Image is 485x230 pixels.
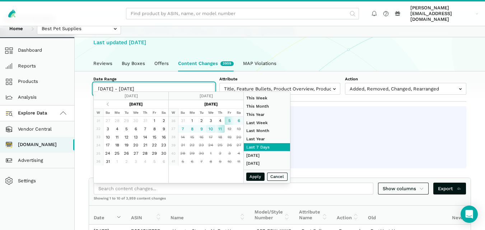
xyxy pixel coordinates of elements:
[140,149,150,158] td: 28
[126,206,166,225] th: ASIN: activate to sort column ascending
[187,117,197,125] td: 1
[408,4,481,24] a: [PERSON_NAME][EMAIL_ADDRESS][DOMAIN_NAME]
[122,133,131,141] td: 12
[112,158,122,166] td: 1
[169,117,178,125] td: 36
[244,159,290,168] li: [DATE]
[187,158,197,166] td: 6
[103,141,112,149] td: 17
[215,149,225,158] td: 2
[94,183,373,194] input: Search content changes...
[159,149,168,158] td: 30
[150,56,173,71] a: Offers
[225,133,234,141] td: 19
[140,141,150,149] td: 21
[169,141,178,149] td: 39
[122,125,131,133] td: 5
[234,133,243,141] td: 20
[131,117,140,125] td: 30
[131,141,140,149] td: 20
[89,196,471,205] div: Showing 1 to 10 of 3,959 content changes
[150,149,159,158] td: 29
[178,141,187,149] td: 21
[103,108,112,117] th: Su
[433,183,466,194] a: Export
[131,149,140,158] td: 27
[169,158,178,166] td: 41
[267,173,288,181] button: Cancel
[122,108,131,117] th: Tu
[94,141,103,149] td: 34
[140,158,150,166] td: 4
[178,149,187,158] td: 28
[169,133,178,141] td: 38
[238,56,281,71] a: MAP Violations
[206,158,215,166] td: 8
[169,108,178,117] th: W
[215,141,225,149] td: 25
[103,117,112,125] td: 27
[5,23,28,35] a: Home
[215,158,225,166] td: 9
[94,117,103,125] td: 31
[187,133,197,141] td: 15
[244,102,290,111] li: This Month
[159,158,168,166] td: 6
[244,94,290,102] li: This Week
[94,158,103,166] td: 36
[410,5,473,23] span: [PERSON_NAME][EMAIL_ADDRESS][DOMAIN_NAME]
[103,149,112,158] td: 24
[150,133,159,141] td: 15
[159,117,168,125] td: 2
[294,206,332,225] th: Attribute Name: activate to sort column ascending
[178,133,187,141] td: 14
[363,206,447,225] th: Old
[234,117,243,125] td: 6
[197,158,206,166] td: 7
[94,149,103,158] td: 35
[197,149,206,158] td: 30
[197,125,206,133] td: 9
[345,83,466,95] input: Added, Removed, Changed, Rearranged
[187,141,197,149] td: 22
[159,108,168,117] th: Sa
[178,125,187,133] td: 7
[244,135,290,143] li: Last Year
[244,127,290,135] li: Last Month
[345,76,466,82] label: Action
[234,108,243,117] th: Sa
[244,151,290,159] li: [DATE]
[103,158,112,166] td: 31
[244,143,290,151] li: Last 7 Days
[94,108,103,117] th: W
[131,108,140,117] th: We
[225,125,234,133] td: 12
[7,109,47,118] span: Explore Data
[197,133,206,141] td: 16
[112,117,122,125] td: 28
[246,173,265,181] button: Apply
[93,76,215,82] label: Date Range
[234,125,243,133] td: 13
[225,117,234,125] td: 5
[225,158,234,166] td: 10
[169,149,178,158] td: 40
[117,56,150,71] a: Buy Boxes
[122,141,131,149] td: 19
[234,158,243,166] td: 11
[166,206,250,225] th: Name: activate to sort column ascending
[219,76,341,82] label: Attribute
[112,141,122,149] td: 18
[206,133,215,141] td: 17
[150,108,159,117] th: Fr
[225,141,234,149] td: 26
[244,111,290,119] li: This Year
[215,117,225,125] td: 4
[187,125,197,133] td: 8
[332,206,364,225] th: Action: activate to sort column ascending
[169,125,178,133] td: 37
[94,125,103,133] td: 32
[140,133,150,141] td: 14
[122,158,131,166] td: 2
[112,100,159,108] th: [DATE]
